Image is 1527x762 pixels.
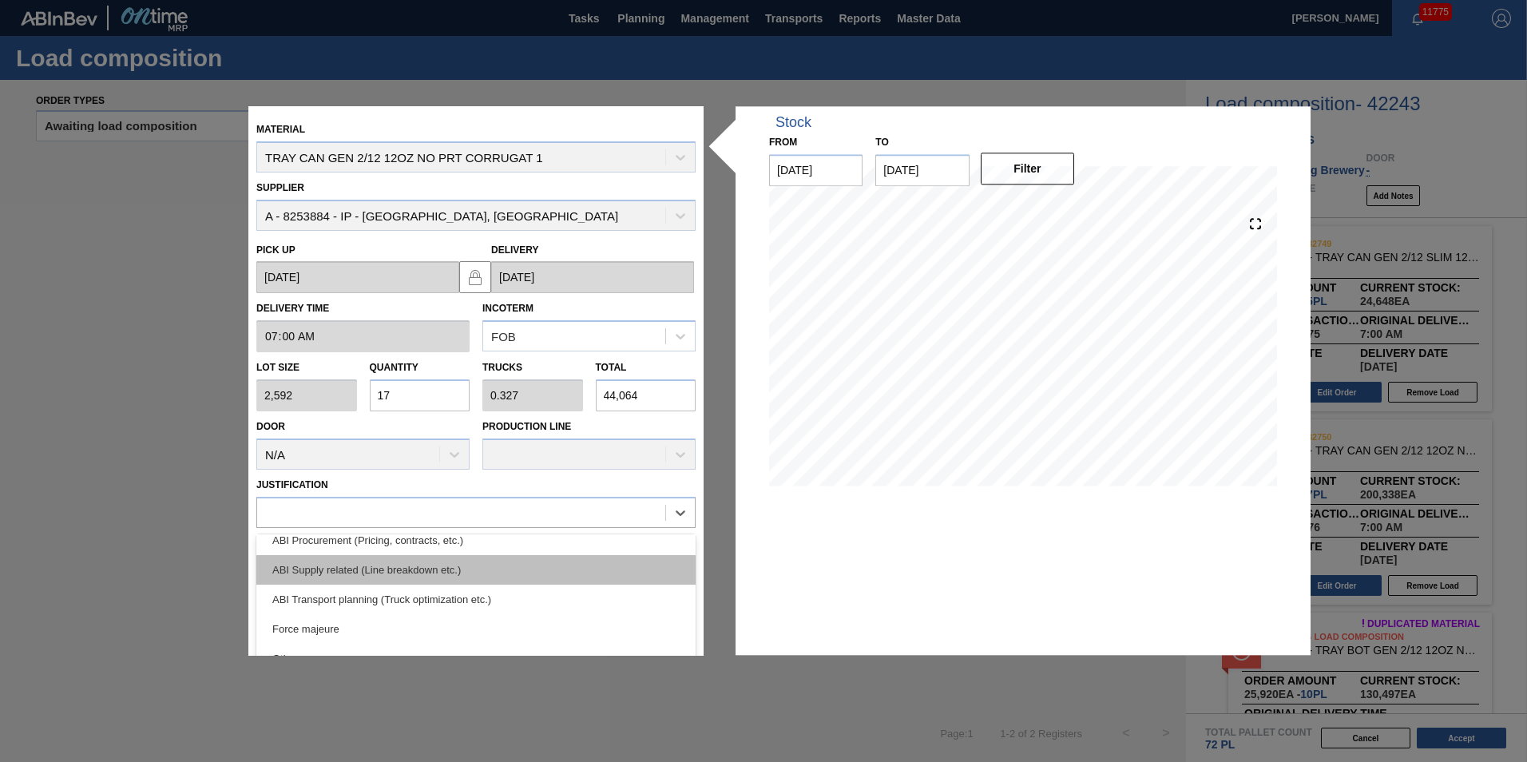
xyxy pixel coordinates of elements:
[981,153,1074,185] button: Filter
[491,330,516,343] div: FOB
[370,363,418,374] label: Quantity
[256,262,459,294] input: mm/dd/yyyy
[256,555,696,585] div: ABI Supply related (Line breakdown etc.)
[466,268,485,287] img: locked
[256,298,470,321] label: Delivery Time
[256,479,328,490] label: Justification
[256,614,696,644] div: Force majeure
[256,124,305,135] label: Material
[875,137,888,148] label: to
[256,532,696,555] label: Comments
[596,363,627,374] label: Total
[256,421,285,432] label: Door
[459,261,491,293] button: locked
[769,154,863,186] input: mm/dd/yyyy
[875,154,969,186] input: mm/dd/yyyy
[256,644,696,673] div: Other
[482,363,522,374] label: Trucks
[482,421,571,432] label: Production Line
[256,585,696,614] div: ABI Transport planning (Truck optimization etc.)
[775,114,811,131] div: Stock
[769,137,797,148] label: From
[256,357,357,380] label: Lot size
[482,304,533,315] label: Incoterm
[491,244,539,256] label: Delivery
[256,526,696,555] div: ABI Procurement (Pricing, contracts, etc.)
[256,244,295,256] label: Pick up
[491,262,694,294] input: mm/dd/yyyy
[256,182,304,193] label: Supplier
